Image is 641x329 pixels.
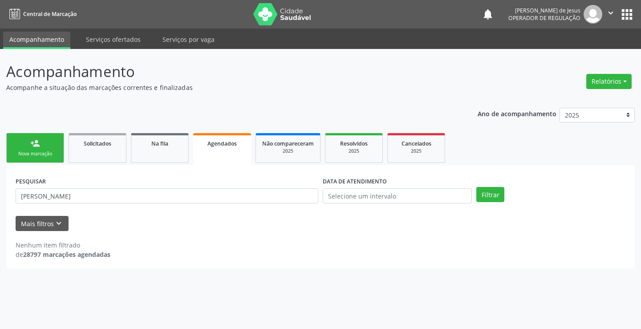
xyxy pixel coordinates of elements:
[54,219,64,228] i: keyboard_arrow_down
[508,7,580,14] div: [PERSON_NAME] de Jesus
[6,83,446,92] p: Acompanhe a situação das marcações correntes e finalizadas
[606,8,616,18] i: 
[80,32,147,47] a: Serviços ofertados
[16,240,110,250] div: Nenhum item filtrado
[16,250,110,259] div: de
[262,140,314,147] span: Não compareceram
[323,175,387,188] label: DATA DE ATENDIMENTO
[394,148,438,154] div: 2025
[619,7,635,22] button: apps
[156,32,221,47] a: Serviços por vaga
[16,175,46,188] label: PESQUISAR
[84,140,111,147] span: Solicitados
[332,148,376,154] div: 2025
[262,148,314,154] div: 2025
[602,5,619,24] button: 
[23,10,77,18] span: Central de Marcação
[402,140,431,147] span: Cancelados
[16,188,318,203] input: Nome, CNS
[207,140,237,147] span: Agendados
[586,74,632,89] button: Relatórios
[508,14,580,22] span: Operador de regulação
[30,138,40,148] div: person_add
[6,61,446,83] p: Acompanhamento
[16,216,69,232] button: Mais filtroskeyboard_arrow_down
[23,250,110,259] strong: 28797 marcações agendadas
[476,187,504,202] button: Filtrar
[482,8,494,20] button: notifications
[478,108,556,119] p: Ano de acompanhamento
[3,32,70,49] a: Acompanhamento
[6,7,77,21] a: Central de Marcação
[323,188,472,203] input: Selecione um intervalo
[13,150,57,157] div: Nova marcação
[340,140,368,147] span: Resolvidos
[151,140,168,147] span: Na fila
[584,5,602,24] img: img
